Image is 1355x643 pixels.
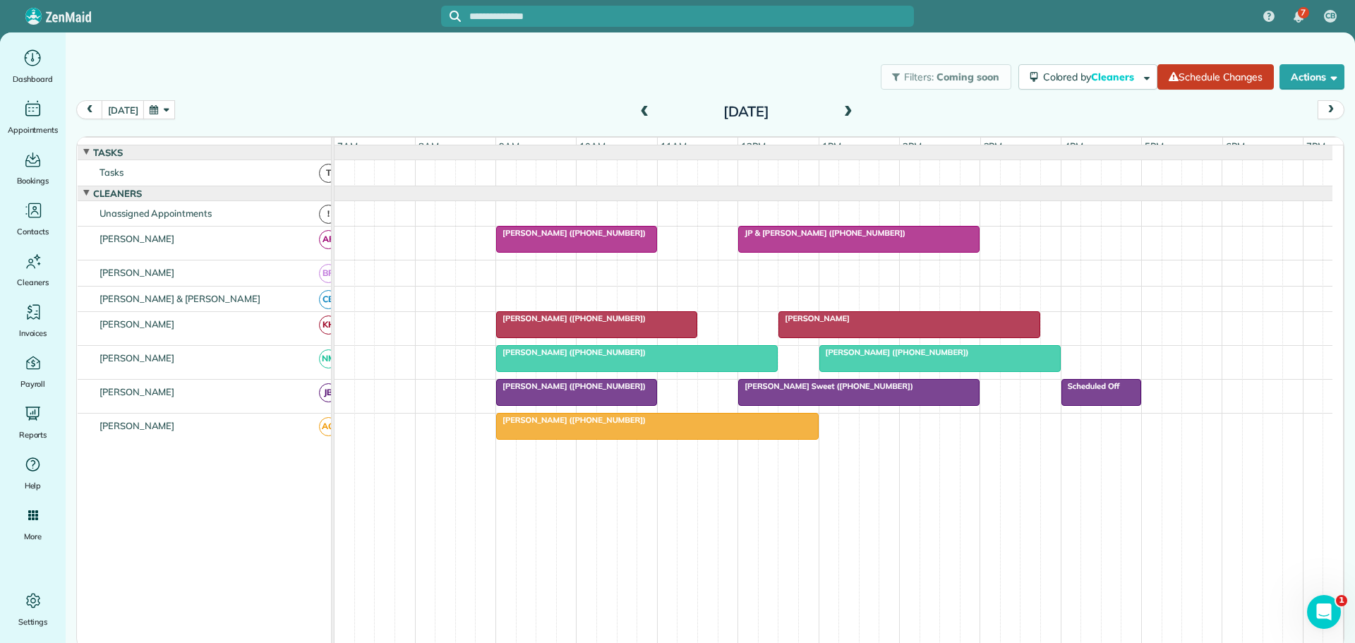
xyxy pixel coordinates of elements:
[1223,140,1248,152] span: 6pm
[937,71,1000,83] span: Coming soon
[24,529,42,543] span: More
[738,140,769,152] span: 12pm
[778,313,850,323] span: [PERSON_NAME]
[1142,140,1167,152] span: 5pm
[6,47,60,86] a: Dashboard
[6,351,60,391] a: Payroll
[1325,11,1335,22] span: CB
[1061,140,1086,152] span: 4pm
[97,386,178,397] span: [PERSON_NAME]
[97,420,178,431] span: [PERSON_NAME]
[319,205,338,224] span: !
[1303,140,1328,152] span: 7pm
[658,104,834,119] h2: [DATE]
[97,318,178,330] span: [PERSON_NAME]
[496,140,522,152] span: 9am
[495,381,646,391] span: [PERSON_NAME] ([PHONE_NUMBER])
[97,233,178,244] span: [PERSON_NAME]
[97,267,178,278] span: [PERSON_NAME]
[19,326,47,340] span: Invoices
[25,479,42,493] span: Help
[819,140,844,152] span: 1pm
[1157,64,1274,90] a: Schedule Changes
[17,174,49,188] span: Bookings
[97,167,126,178] span: Tasks
[6,148,60,188] a: Bookings
[97,352,178,363] span: [PERSON_NAME]
[6,250,60,289] a: Cleaners
[335,140,361,152] span: 7am
[90,188,145,199] span: Cleaners
[981,140,1006,152] span: 3pm
[97,293,263,304] span: [PERSON_NAME] & [PERSON_NAME]
[737,228,906,238] span: JP & [PERSON_NAME] ([PHONE_NUMBER])
[1301,7,1306,18] span: 7
[17,275,49,289] span: Cleaners
[319,290,338,309] span: CB
[495,415,646,425] span: [PERSON_NAME] ([PHONE_NUMBER])
[1318,100,1344,119] button: next
[102,100,144,119] button: [DATE]
[1061,381,1121,391] span: Scheduled Off
[577,140,608,152] span: 10am
[319,349,338,368] span: NM
[319,230,338,249] span: AF
[819,347,970,357] span: [PERSON_NAME] ([PHONE_NUMBER])
[900,140,925,152] span: 2pm
[6,589,60,629] a: Settings
[1307,595,1341,629] iframe: Intercom live chat
[97,208,215,219] span: Unassigned Appointments
[658,140,689,152] span: 11am
[319,316,338,335] span: KH
[495,347,646,357] span: [PERSON_NAME] ([PHONE_NUMBER])
[1284,1,1313,32] div: 7 unread notifications
[6,301,60,340] a: Invoices
[495,228,646,238] span: [PERSON_NAME] ([PHONE_NUMBER])
[6,199,60,239] a: Contacts
[18,615,48,629] span: Settings
[450,11,461,22] svg: Focus search
[17,224,49,239] span: Contacts
[319,417,338,436] span: AG
[8,123,59,137] span: Appointments
[1091,71,1136,83] span: Cleaners
[1279,64,1344,90] button: Actions
[904,71,934,83] span: Filters:
[90,147,126,158] span: Tasks
[495,313,646,323] span: [PERSON_NAME] ([PHONE_NUMBER])
[20,377,46,391] span: Payroll
[416,140,442,152] span: 8am
[19,428,47,442] span: Reports
[1336,595,1347,606] span: 1
[319,264,338,283] span: BR
[737,381,914,391] span: [PERSON_NAME] Sweet ([PHONE_NUMBER])
[6,97,60,137] a: Appointments
[1018,64,1157,90] button: Colored byCleaners
[6,402,60,442] a: Reports
[319,383,338,402] span: JB
[6,453,60,493] a: Help
[1043,71,1139,83] span: Colored by
[13,72,53,86] span: Dashboard
[441,11,461,22] button: Focus search
[319,164,338,183] span: T
[76,100,103,119] button: prev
